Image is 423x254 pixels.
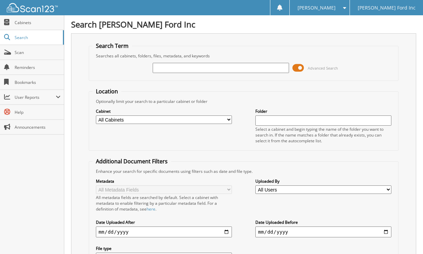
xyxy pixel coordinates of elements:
[147,206,155,212] a: here
[92,42,132,50] legend: Search Term
[96,108,232,114] label: Cabinet
[92,98,395,104] div: Optionally limit your search to a particular cabinet or folder
[358,6,416,10] span: [PERSON_NAME] Ford Inc
[92,88,121,95] legend: Location
[255,108,391,114] label: Folder
[92,158,171,165] legend: Additional Document Filters
[7,3,58,12] img: scan123-logo-white.svg
[255,126,391,144] div: Select a cabinet and begin typing the name of the folder you want to search in. If the name match...
[15,109,61,115] span: Help
[308,66,338,71] span: Advanced Search
[15,35,60,40] span: Search
[96,219,232,225] label: Date Uploaded After
[255,219,391,225] label: Date Uploaded Before
[92,168,395,174] div: Enhance your search for specific documents using filters such as date and file type.
[96,226,232,237] input: start
[255,226,391,237] input: end
[15,50,61,55] span: Scan
[15,20,61,25] span: Cabinets
[298,6,336,10] span: [PERSON_NAME]
[15,65,61,70] span: Reminders
[71,19,416,30] h1: Search [PERSON_NAME] Ford Inc
[15,124,61,130] span: Announcements
[15,79,61,85] span: Bookmarks
[96,246,232,251] label: File type
[255,178,391,184] label: Uploaded By
[92,53,395,59] div: Searches all cabinets, folders, files, metadata, and keywords
[96,178,232,184] label: Metadata
[15,94,56,100] span: User Reports
[96,195,232,212] div: All metadata fields are searched by default. Select a cabinet with metadata to enable filtering b...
